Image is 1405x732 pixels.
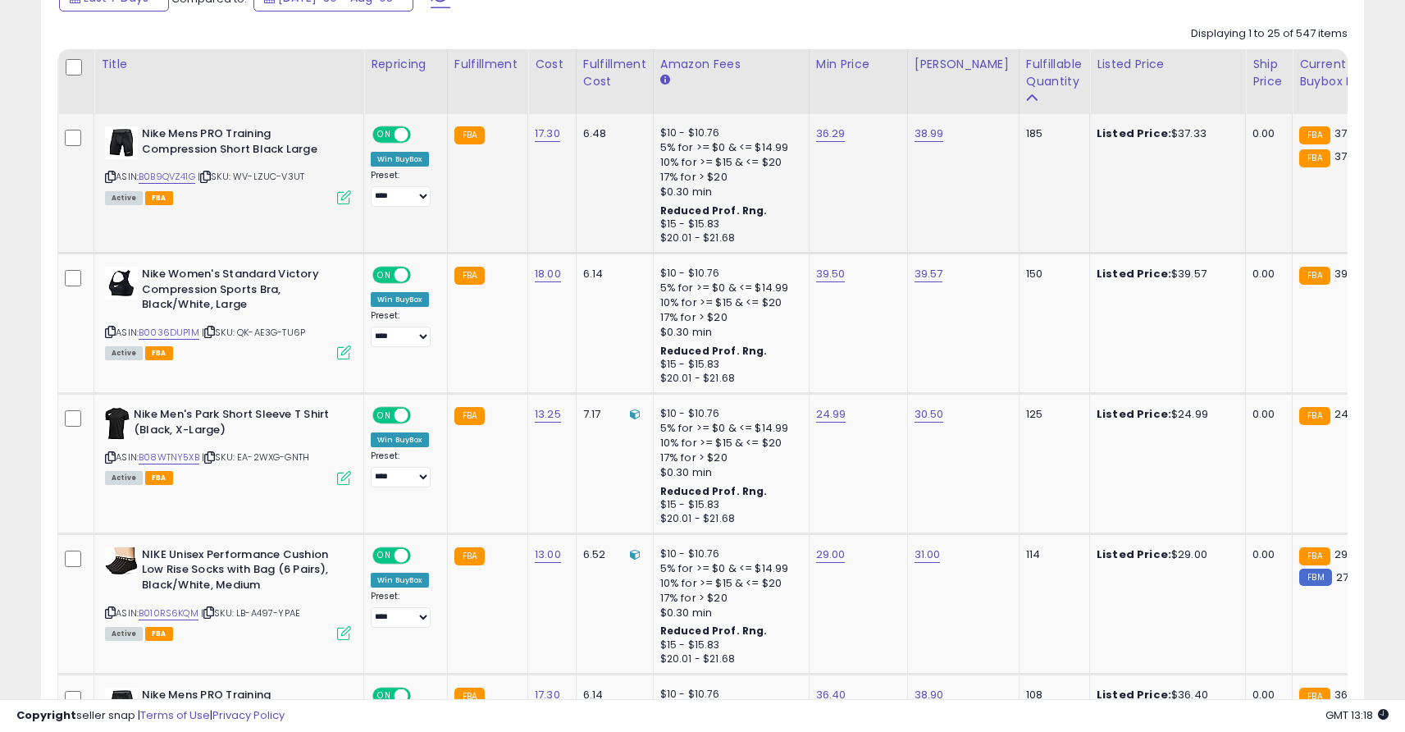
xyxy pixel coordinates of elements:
[660,606,796,620] div: $0.30 min
[198,170,304,183] span: | SKU: WV-LZUC-V3UT
[660,512,796,526] div: $20.01 - $21.68
[660,576,796,591] div: 10% for >= $15 & <= $20
[408,268,435,282] span: OFF
[1097,547,1233,562] div: $29.00
[1299,126,1330,144] small: FBA
[1252,126,1280,141] div: 0.00
[660,561,796,576] div: 5% for >= $0 & <= $14.99
[1097,266,1171,281] b: Listed Price:
[371,451,435,487] div: Preset:
[660,295,796,310] div: 10% for >= $15 & <= $20
[16,707,76,723] strong: Copyright
[660,421,796,436] div: 5% for >= $0 & <= $14.99
[660,126,796,140] div: $10 - $10.76
[1191,26,1348,42] div: Displaying 1 to 25 of 547 items
[454,126,485,144] small: FBA
[101,56,357,73] div: Title
[660,372,796,386] div: $20.01 - $21.68
[1299,407,1330,425] small: FBA
[371,170,435,207] div: Preset:
[1334,149,1363,164] span: 37.33
[145,346,173,360] span: FBA
[139,451,199,464] a: B08WTNY5XB
[140,707,210,723] a: Terms of Use
[660,638,796,652] div: $15 - $15.83
[1299,149,1330,167] small: FBA
[660,436,796,451] div: 10% for >= $15 & <= $20
[1299,569,1331,586] small: FBM
[660,407,796,421] div: $10 - $10.76
[816,126,846,142] a: 36.29
[583,126,641,141] div: 6.48
[371,591,435,628] div: Preset:
[915,266,943,282] a: 39.57
[1097,126,1233,141] div: $37.33
[1336,570,1358,585] span: 27.8
[1252,407,1280,422] div: 0.00
[145,627,173,641] span: FBA
[142,547,341,597] b: NIKE Unisex Performance Cushion Low Rise Socks with Bag (6 Pairs), Black/White, Medium
[105,126,138,159] img: 31Gp7MVNHJL._SL40_.jpg
[583,547,641,562] div: 6.52
[374,409,395,423] span: ON
[915,406,944,423] a: 30.50
[535,406,561,423] a: 13.25
[660,267,796,281] div: $10 - $10.76
[660,624,768,638] b: Reduced Prof. Rng.
[1252,547,1280,562] div: 0.00
[1026,547,1077,562] div: 114
[145,191,173,205] span: FBA
[1097,547,1171,562] b: Listed Price:
[816,406,846,423] a: 24.99
[816,56,901,73] div: Min Price
[660,231,796,245] div: $20.01 - $21.68
[660,465,796,480] div: $0.30 min
[105,627,143,641] span: All listings currently available for purchase on Amazon
[371,310,435,347] div: Preset:
[105,547,351,638] div: ASIN:
[1252,267,1280,281] div: 0.00
[660,155,796,170] div: 10% for >= $15 & <= $20
[1026,407,1077,422] div: 125
[660,451,796,465] div: 17% for > $20
[105,267,138,300] img: 31c2rLURExL._SL40_.jpg
[142,126,341,161] b: Nike Mens PRO Training Compression Short Black Large
[139,326,199,340] a: B0036DUP1M
[583,267,641,281] div: 6.14
[371,152,429,167] div: Win BuyBox
[105,407,130,440] img: 31uOrGOoeOL._SL40_.jpg
[535,126,560,142] a: 17.30
[660,73,670,88] small: Amazon Fees.
[1097,56,1238,73] div: Listed Price
[660,217,796,231] div: $15 - $15.83
[139,170,195,184] a: B0B9QVZ41G
[454,267,485,285] small: FBA
[134,407,333,441] b: Nike Men's Park Short Sleeve T Shirt (Black, X-Large)
[1334,266,1363,281] span: 39.57
[1334,406,1365,422] span: 24.99
[201,606,300,620] span: | SKU: LB-A497-YPAE
[105,407,351,483] div: ASIN:
[660,498,796,512] div: $15 - $15.83
[371,56,440,73] div: Repricing
[1097,267,1233,281] div: $39.57
[660,204,768,217] b: Reduced Prof. Rng.
[660,281,796,295] div: 5% for >= $0 & <= $14.99
[535,266,561,282] a: 18.00
[915,126,944,142] a: 38.99
[374,128,395,142] span: ON
[660,358,796,372] div: $15 - $15.83
[371,292,429,307] div: Win BuyBox
[374,268,395,282] span: ON
[371,573,429,588] div: Win BuyBox
[202,326,305,339] span: | SKU: QK-AE3G-TU6P
[105,126,351,203] div: ASIN:
[535,56,569,73] div: Cost
[408,128,435,142] span: OFF
[660,591,796,606] div: 17% for > $20
[816,266,846,282] a: 39.50
[1026,126,1077,141] div: 185
[371,432,429,447] div: Win BuyBox
[1026,56,1083,90] div: Fulfillable Quantity
[1097,126,1171,141] b: Listed Price:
